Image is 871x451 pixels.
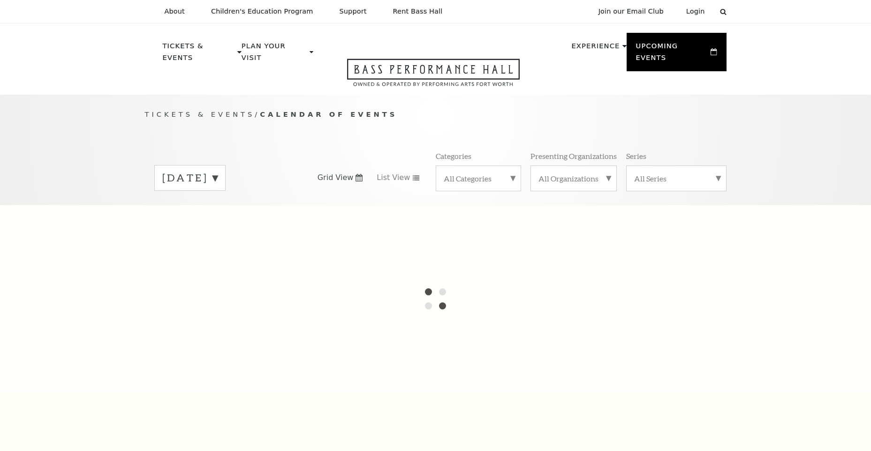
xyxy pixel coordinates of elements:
[436,151,471,161] p: Categories
[318,173,354,183] span: Grid View
[538,173,609,183] label: All Organizations
[145,109,727,120] p: /
[165,8,185,15] p: About
[444,173,513,183] label: All Categories
[242,40,307,69] p: Plan Your Visit
[393,8,443,15] p: Rent Bass Hall
[571,40,620,57] p: Experience
[162,171,218,185] label: [DATE]
[145,110,255,118] span: Tickets & Events
[340,8,367,15] p: Support
[377,173,410,183] span: List View
[211,8,313,15] p: Children's Education Program
[626,151,646,161] p: Series
[530,151,617,161] p: Presenting Organizations
[634,173,719,183] label: All Series
[636,40,709,69] p: Upcoming Events
[163,40,235,69] p: Tickets & Events
[260,110,397,118] span: Calendar of Events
